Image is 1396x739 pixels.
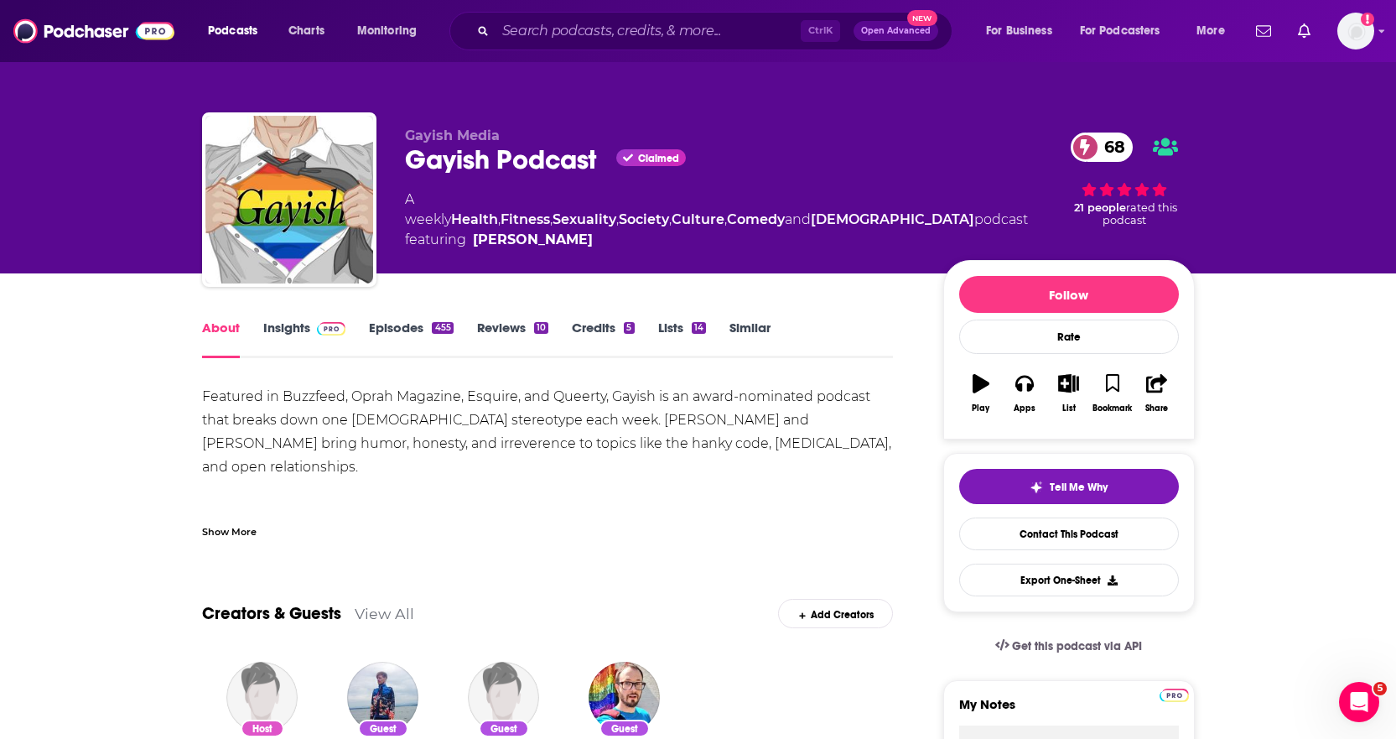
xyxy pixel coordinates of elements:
[1080,19,1160,43] span: For Podcasters
[288,19,324,43] span: Charts
[1337,13,1374,49] span: Logged in as lilifeinberg
[468,662,539,733] img: Sarah Austin
[1337,13,1374,49] button: Show profile menu
[959,363,1003,424] button: Play
[1196,19,1225,43] span: More
[1145,403,1168,414] div: Share
[669,211,672,227] span: ,
[196,18,279,44] button: open menu
[959,276,1179,313] button: Follow
[1337,13,1374,49] img: User Profile
[1012,639,1142,653] span: Get this podcast via API
[1074,201,1126,214] span: 21 people
[959,469,1179,504] button: tell me why sparkleTell Me Why
[724,211,727,227] span: ,
[13,15,174,47] img: Podchaser - Follow, Share and Rate Podcasts
[727,211,785,227] a: Comedy
[959,564,1179,596] button: Export One-Sheet
[432,322,453,334] div: 455
[1185,18,1246,44] button: open menu
[1134,363,1178,424] button: Share
[405,128,500,143] span: Gayish Media
[1091,363,1134,424] button: Bookmark
[1160,686,1189,702] a: Pro website
[202,385,894,573] div: Featured in Buzzfeed, Oprah Magazine, Esquire, and Queerty, Gayish is an award-nominated podcast ...
[638,154,679,163] span: Claimed
[1373,682,1387,695] span: 5
[226,662,298,733] img: Kyle Getz
[959,320,1179,354] div: Rate
[317,322,346,336] img: Podchaser Pro
[1092,403,1132,414] div: Bookmark
[357,19,417,43] span: Monitoring
[205,116,373,284] img: Gayish Podcast
[801,20,840,42] span: Ctrl K
[498,211,501,227] span: ,
[477,320,548,358] a: Reviews10
[785,211,811,227] span: and
[1062,403,1076,414] div: List
[479,720,529,737] div: Guest
[405,230,1028,250] span: featuring
[959,518,1179,550] a: Contact This Podcast
[959,696,1179,726] label: My Notes
[405,190,1028,250] div: A weekly podcast
[501,211,550,227] a: Fitness
[1003,363,1046,424] button: Apps
[1055,128,1195,232] div: 68 21 peoplerated this podcast
[465,12,968,50] div: Search podcasts, credits, & more...
[1030,481,1043,494] img: tell me why sparkle
[974,18,1073,44] button: open menu
[599,720,650,737] div: Guest
[778,599,893,628] div: Add Creators
[1046,363,1090,424] button: List
[972,403,989,414] div: Play
[1087,133,1134,162] span: 68
[534,322,548,334] div: 10
[202,320,240,358] a: About
[1160,689,1189,702] img: Podchaser Pro
[550,211,553,227] span: ,
[619,211,669,227] a: Society
[263,320,346,358] a: InsightsPodchaser Pro
[1069,18,1185,44] button: open menu
[358,720,408,737] div: Guest
[982,626,1156,667] a: Get this podcast via API
[451,211,498,227] a: Health
[345,18,439,44] button: open menu
[1103,201,1177,226] span: rated this podcast
[572,320,634,358] a: Credits5
[692,322,706,334] div: 14
[473,230,593,250] a: Kyle Getz
[1339,682,1379,722] iframe: Intercom live chat
[355,605,414,622] a: View All
[202,603,341,624] a: Creators & Guests
[729,320,771,358] a: Similar
[1050,481,1108,494] span: Tell Me Why
[907,10,937,26] span: New
[658,320,706,358] a: Lists14
[672,211,724,227] a: Culture
[1361,13,1374,26] svg: Add a profile image
[854,21,938,41] button: Open AdvancedNew
[624,322,634,334] div: 5
[1249,17,1278,45] a: Show notifications dropdown
[208,19,257,43] span: Podcasts
[861,27,931,35] span: Open Advanced
[369,320,453,358] a: Episodes455
[496,18,801,44] input: Search podcasts, credits, & more...
[1291,17,1317,45] a: Show notifications dropdown
[347,662,418,733] img: Ryan Weadon
[589,662,660,733] img: Matt Baume
[278,18,335,44] a: Charts
[811,211,974,227] a: [DEMOGRAPHIC_DATA]
[986,19,1052,43] span: For Business
[1014,403,1035,414] div: Apps
[1071,133,1134,162] a: 68
[616,211,619,227] span: ,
